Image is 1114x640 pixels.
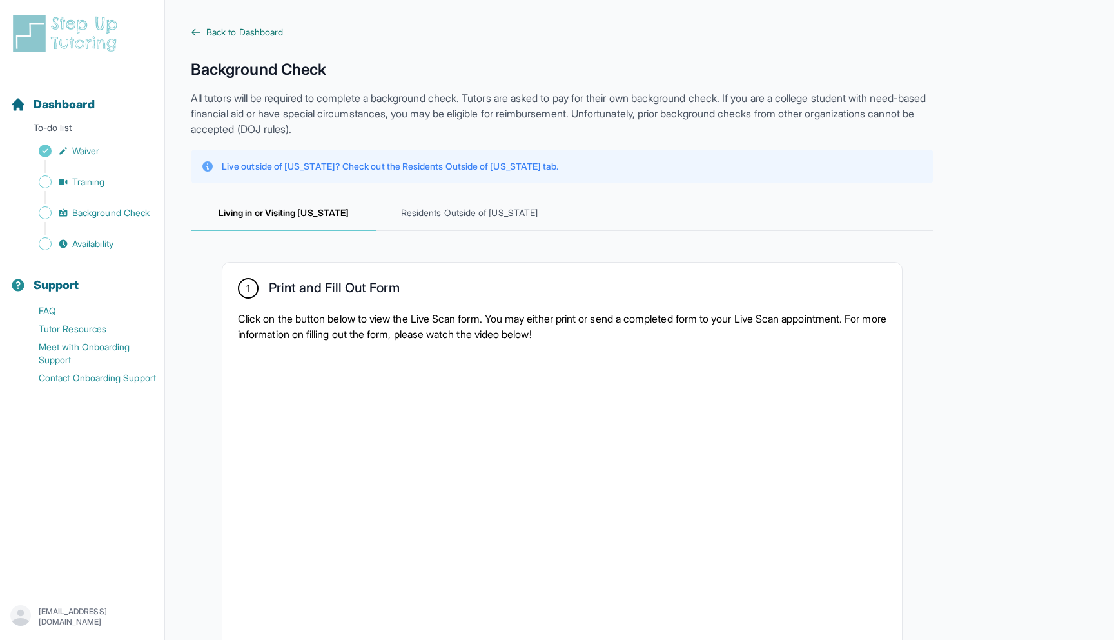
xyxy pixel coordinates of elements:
img: logo [10,13,125,54]
a: Waiver [10,142,164,160]
a: FAQ [10,302,164,320]
a: Contact Onboarding Support [10,369,164,387]
span: Waiver [72,145,99,157]
span: 1 [246,281,250,296]
nav: Tabs [191,196,933,231]
p: To-do list [5,121,159,139]
a: Back to Dashboard [191,26,933,39]
p: All tutors will be required to complete a background check. Tutors are asked to pay for their own... [191,90,933,137]
span: Availability [72,237,113,250]
h2: Print and Fill Out Form [269,280,400,301]
span: Back to Dashboard [206,26,283,39]
span: Support [34,276,79,294]
span: Living in or Visiting [US_STATE] [191,196,376,231]
button: Dashboard [5,75,159,119]
span: Background Check [72,206,150,219]
span: Dashboard [34,95,95,114]
p: Click on the button below to view the Live Scan form. You may either print or send a completed fo... [238,311,886,342]
h1: Background Check [191,59,933,80]
span: Residents Outside of [US_STATE] [376,196,562,231]
a: Background Check [10,204,164,222]
a: Availability [10,235,164,253]
a: Tutor Resources [10,320,164,338]
p: [EMAIL_ADDRESS][DOMAIN_NAME] [39,606,154,627]
a: Dashboard [10,95,95,114]
p: Live outside of [US_STATE]? Check out the Residents Outside of [US_STATE] tab. [222,160,558,173]
button: Support [5,255,159,299]
button: [EMAIL_ADDRESS][DOMAIN_NAME] [10,605,154,628]
a: Training [10,173,164,191]
iframe: YouTube video player [238,352,689,635]
span: Training [72,175,105,188]
a: Meet with Onboarding Support [10,338,164,369]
